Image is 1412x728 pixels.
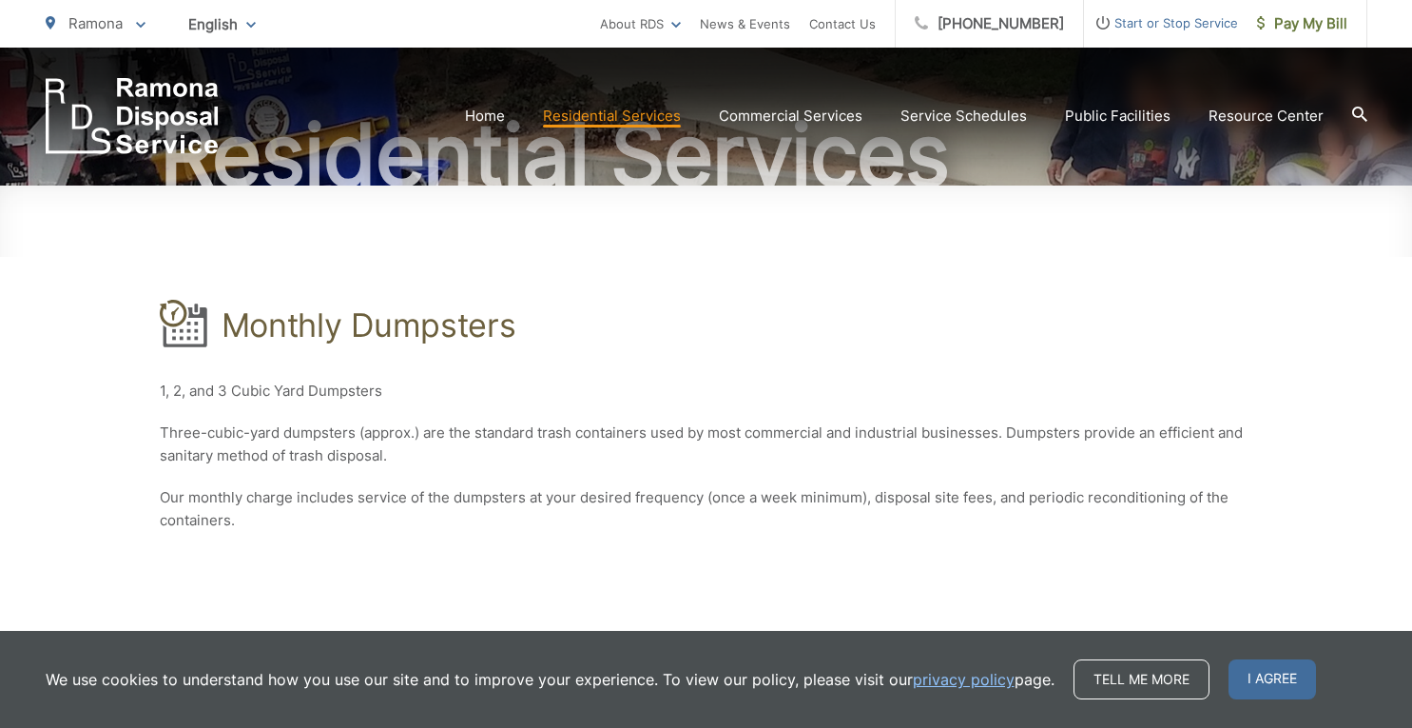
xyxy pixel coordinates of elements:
[160,380,1253,403] p: 1, 2, and 3 Cubic Yard Dumpsters
[46,108,1367,203] h2: Residential Services
[174,8,270,41] span: English
[46,78,219,154] a: EDCD logo. Return to the homepage.
[160,422,1253,467] p: Three-cubic-yard dumpsters (approx.) are the standard trash containers used by most commercial an...
[913,668,1015,691] a: privacy policy
[160,486,1253,532] p: Our monthly charge includes service of the dumpsters at your desired frequency (once a week minim...
[465,105,505,128] a: Home
[46,668,1054,691] p: We use cookies to understand how you use our site and to improve your experience. To view our pol...
[1257,12,1347,35] span: Pay My Bill
[222,306,516,344] h1: Monthly Dumpsters
[809,12,876,35] a: Contact Us
[900,105,1027,128] a: Service Schedules
[543,105,681,128] a: Residential Services
[719,105,862,128] a: Commercial Services
[700,12,790,35] a: News & Events
[68,14,123,32] span: Ramona
[600,12,681,35] a: About RDS
[1065,105,1170,128] a: Public Facilities
[1209,105,1324,128] a: Resource Center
